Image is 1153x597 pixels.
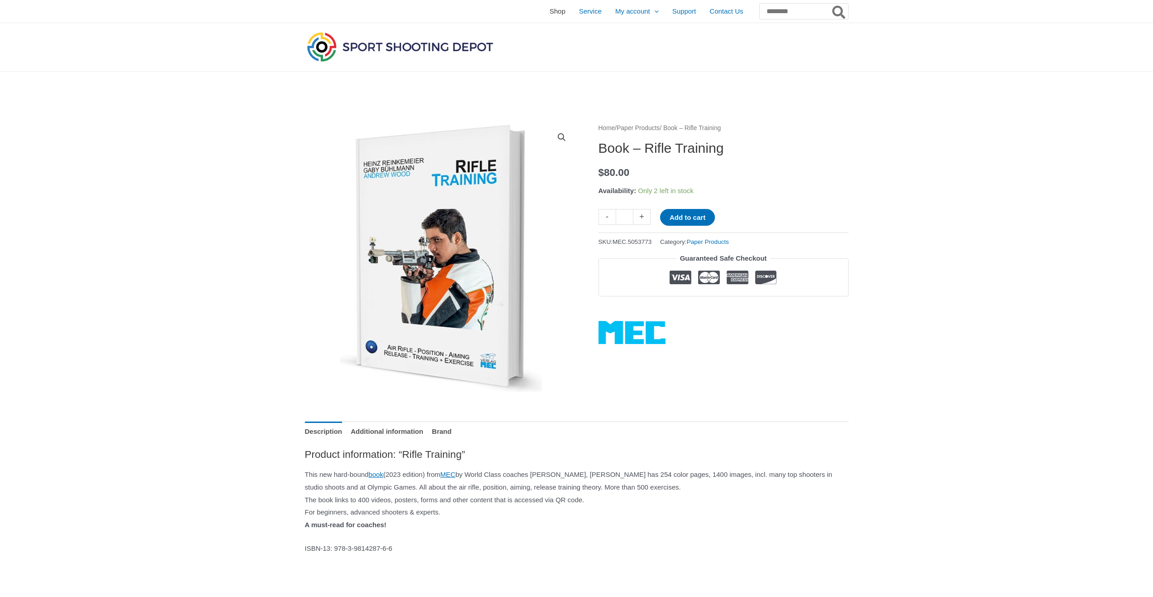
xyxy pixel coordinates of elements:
a: Brand [432,422,451,441]
p: This new hard-bound (2023 edition) from by World Class coaches [PERSON_NAME], [PERSON_NAME] has 2... [305,468,849,531]
a: MEC [440,471,455,478]
bdi: 80.00 [598,167,630,178]
h2: Product information: “Rifle Training” [305,448,849,461]
a: Home [598,125,615,131]
span: Only 2 left in stock [638,187,694,194]
a: + [633,209,651,225]
img: Sport Shooting Depot [305,30,495,63]
iframe: Customer reviews powered by Trustpilot [598,303,849,314]
a: View full-screen image gallery [554,129,570,146]
span: Category: [660,236,729,248]
span: Availability: [598,187,637,194]
a: Additional information [351,422,423,441]
h1: Book – Rifle Training [598,140,849,156]
button: Add to cart [660,209,715,226]
a: MEC [598,321,666,344]
a: - [598,209,616,225]
span: MEC.5053773 [613,238,651,245]
a: book [368,471,383,478]
strong: A must-read for coaches! [305,521,386,529]
a: Description [305,422,343,441]
input: Product quantity [616,209,633,225]
p: ISBN-13: 978-3-9814287-6-6 [305,542,849,555]
img: Rifle Training [305,122,577,394]
span: $ [598,167,604,178]
a: Paper Products [687,238,729,245]
button: Search [830,4,848,19]
a: Paper Products [617,125,660,131]
nav: Breadcrumb [598,122,849,134]
span: SKU: [598,236,652,248]
legend: Guaranteed Safe Checkout [676,252,771,265]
